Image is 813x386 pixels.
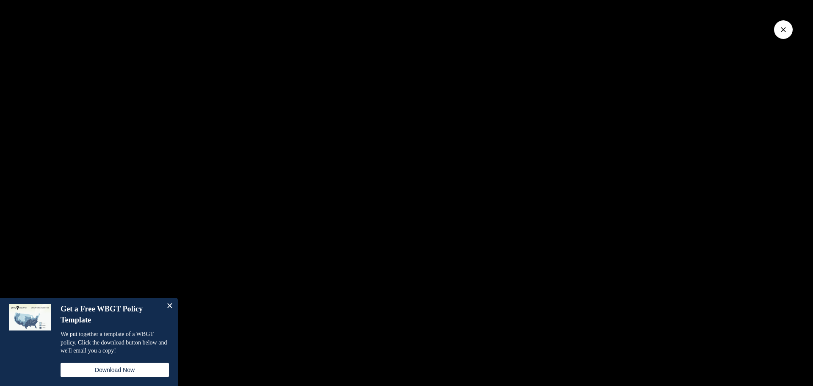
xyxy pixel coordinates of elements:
[161,298,178,315] button: Close
[774,20,793,39] button: Close Video
[61,330,169,355] p: We put together a template of a WBGT policy. Click the download button below and we'll email you ...
[61,363,169,377] button: Download Now
[9,304,51,330] img: dialog featured image
[61,304,160,325] h4: Get a Free WBGT Policy Template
